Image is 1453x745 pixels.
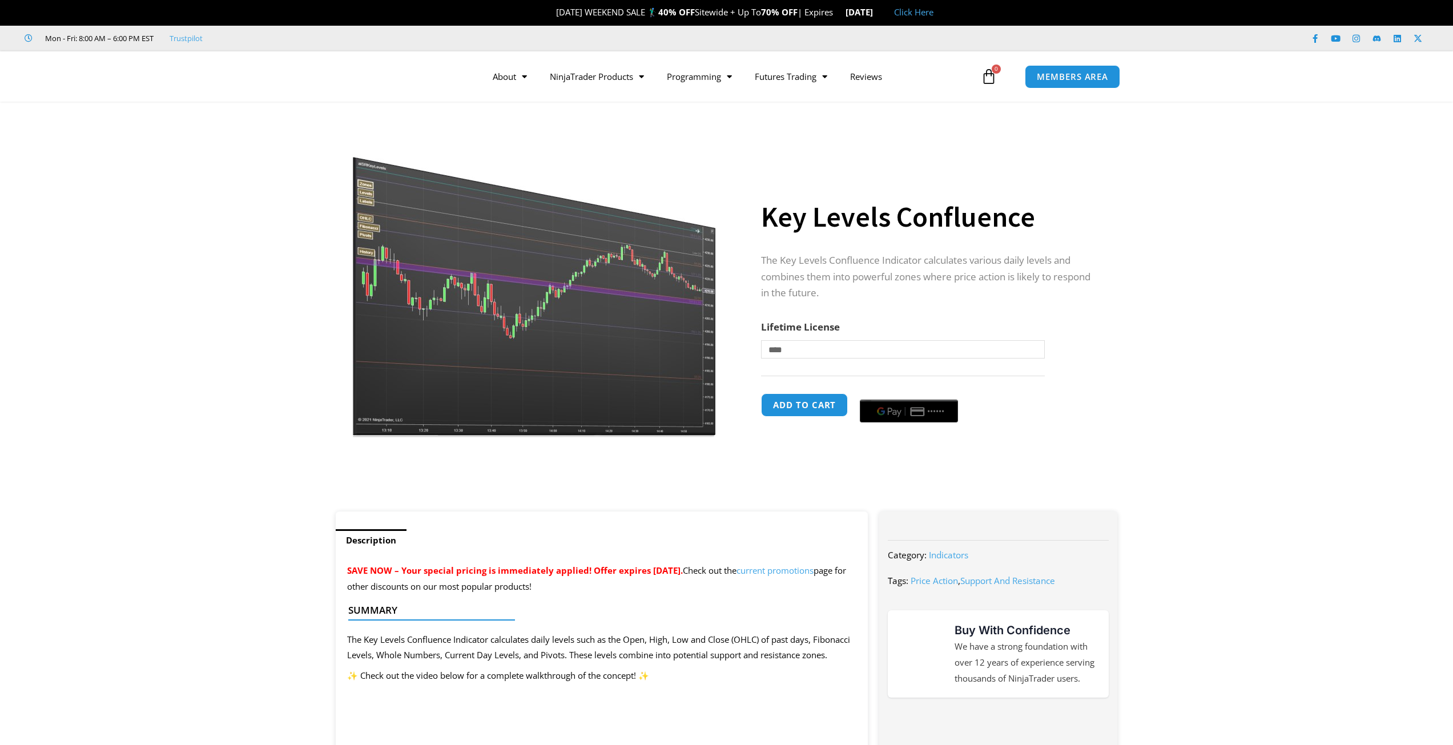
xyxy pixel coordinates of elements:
span: , [911,575,1055,586]
label: Lifetime License [761,320,840,333]
a: Support And Resistance [960,575,1055,586]
span: 0 [992,65,1001,74]
a: current promotions [736,565,814,576]
a: Trustpilot [170,31,203,45]
a: Reviews [839,63,893,90]
span: Mon - Fri: 8:00 AM – 6:00 PM EST [42,31,154,45]
img: Key Levels 1 [352,122,719,437]
iframe: Secure payment input frame [858,392,960,393]
a: About [481,63,538,90]
img: LogoAI | Affordable Indicators – NinjaTrader [317,56,440,97]
img: mark thumbs good 43913 | Affordable Indicators – NinjaTrader [899,633,940,674]
strong: 40% OFF [658,6,695,18]
strong: 70% OFF [761,6,798,18]
p: ✨ Check out the video below for a complete walkthrough of the concept! ✨ [347,668,857,684]
text: •••••• [928,408,945,416]
button: Buy with GPay [860,400,958,422]
a: Futures Trading [743,63,839,90]
a: Programming [655,63,743,90]
h3: Buy With Confidence [955,622,1097,639]
img: 🏭 [874,8,882,17]
img: NinjaTrader Wordmark color RGB | Affordable Indicators – NinjaTrader [912,716,1084,738]
a: NinjaTrader Products [538,63,655,90]
button: Add to cart [761,393,848,417]
a: MEMBERS AREA [1025,65,1120,88]
a: Indicators [929,549,968,561]
span: Tags: [888,575,908,586]
h4: Summary [348,605,847,616]
p: Check out the page for other discounts on our most popular products! [347,563,857,595]
nav: Menu [481,63,978,90]
a: Click Here [894,6,933,18]
p: The Key Levels Confluence Indicator calculates daily levels such as the Open, High, Low and Close... [347,632,857,664]
a: Price Action [911,575,958,586]
span: [DATE] WEEKEND SALE 🏌️‍♂️ Sitewide + Up To | Expires [544,6,845,18]
p: The Key Levels Confluence Indicator calculates various daily levels and combines them into powerf... [761,252,1094,302]
strong: [DATE] [846,6,883,18]
p: We have a strong foundation with over 12 years of experience serving thousands of NinjaTrader users. [955,639,1097,687]
h1: Key Levels Confluence [761,197,1094,237]
img: 🎉 [547,8,556,17]
img: ⌛ [834,8,843,17]
span: SAVE NOW – Your special pricing is immediately applied! Offer expires [DATE]. [347,565,683,576]
a: 0 [964,60,1014,93]
a: Clear options [761,364,779,372]
a: Description [336,529,406,551]
span: MEMBERS AREA [1037,73,1108,81]
span: Category: [888,549,927,561]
